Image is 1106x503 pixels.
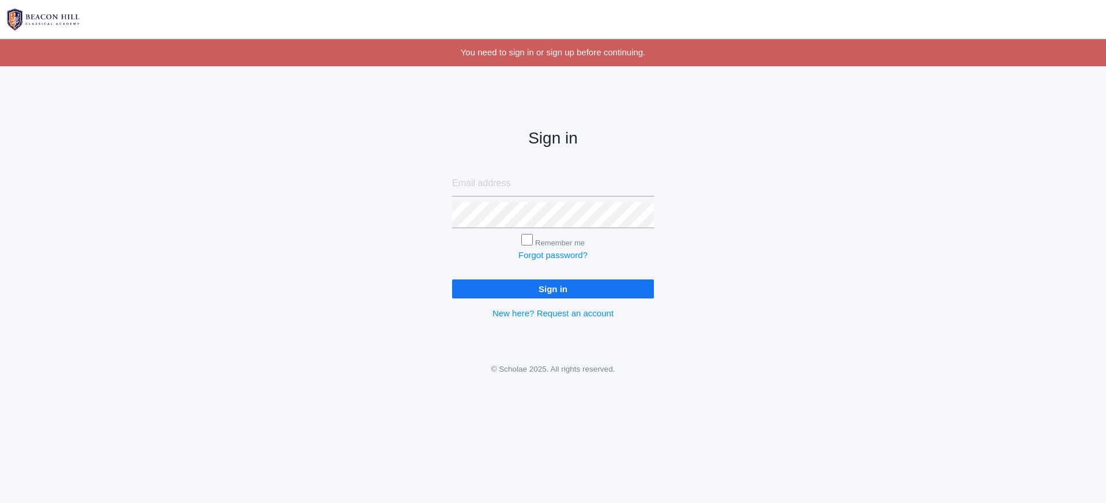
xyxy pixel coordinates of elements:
[492,308,614,318] a: New here? Request an account
[518,250,588,260] a: Forgot password?
[452,279,654,298] input: Sign in
[452,171,654,196] input: Email address
[535,239,585,247] label: Remember me
[452,130,654,148] h2: Sign in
